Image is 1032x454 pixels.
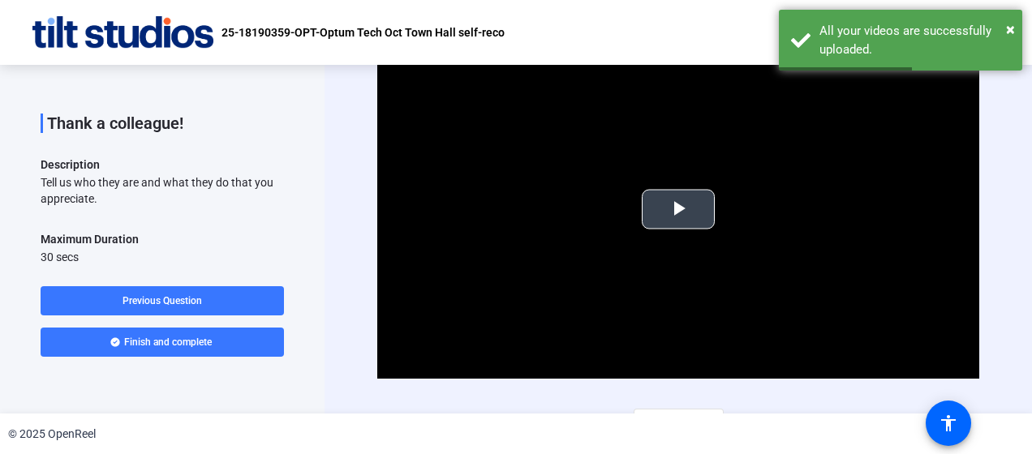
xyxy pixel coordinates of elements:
[8,426,96,443] div: © 2025 OpenReel
[41,155,284,174] p: Description
[41,249,139,265] div: 30 secs
[1006,17,1015,41] button: Close
[32,16,213,49] img: OpenReel logo
[221,23,505,42] p: 25-18190359-OPT-Optum Tech Oct Town Hall self-reco
[47,113,284,133] p: Thank a colleague!
[377,41,978,379] div: Video Player
[41,229,139,249] div: Maximum Duration
[41,286,284,315] button: Previous Question
[123,295,202,306] span: Previous Question
[41,174,284,207] div: Tell us who they are and what they do that you appreciate.
[124,336,212,349] span: Finish and complete
[939,413,958,433] mat-icon: accessibility
[41,328,284,357] button: Finish and complete
[634,409,724,438] button: Retake video
[819,22,1010,58] div: All your videos are successfully uploaded.
[647,408,711,439] span: Retake video
[1006,19,1015,39] span: ×
[642,190,715,229] button: Play Video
